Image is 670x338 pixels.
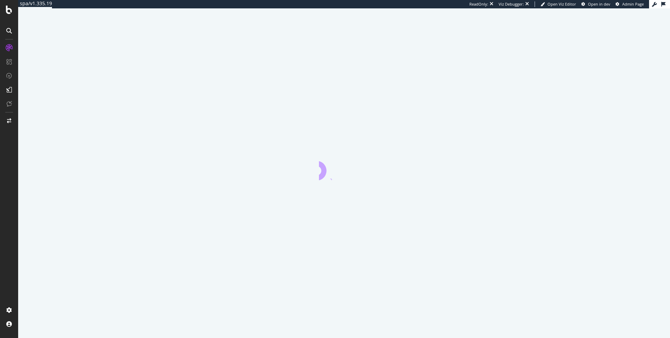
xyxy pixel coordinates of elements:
[588,1,610,7] span: Open in dev
[548,1,576,7] span: Open Viz Editor
[581,1,610,7] a: Open in dev
[616,1,644,7] a: Admin Page
[622,1,644,7] span: Admin Page
[319,155,369,180] div: animation
[499,1,524,7] div: Viz Debugger:
[469,1,488,7] div: ReadOnly:
[541,1,576,7] a: Open Viz Editor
